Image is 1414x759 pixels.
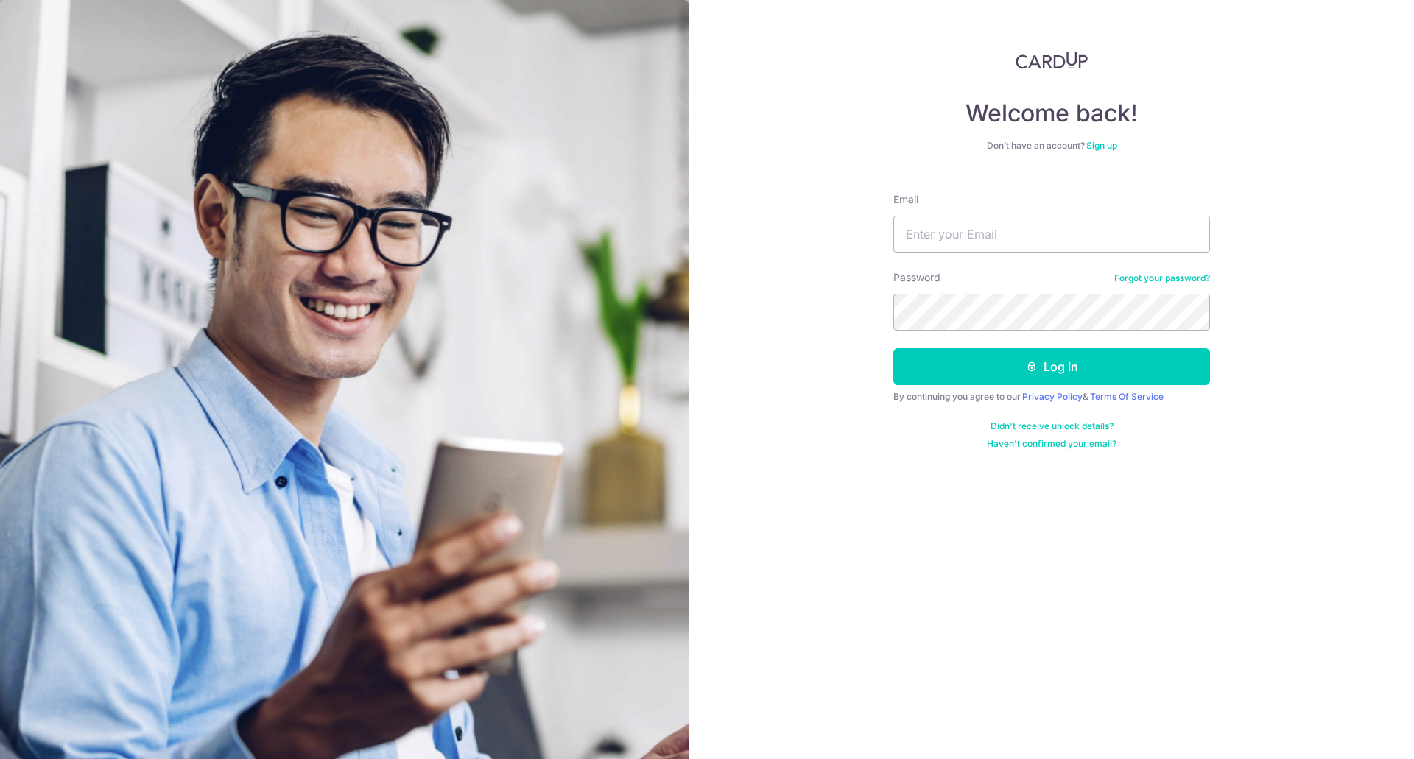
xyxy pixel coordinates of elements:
input: Enter your Email [893,216,1210,253]
a: Didn't receive unlock details? [991,420,1114,432]
label: Password [893,270,940,285]
a: Sign up [1086,140,1117,151]
div: Don’t have an account? [893,140,1210,152]
a: Privacy Policy [1022,391,1083,402]
button: Log in [893,348,1210,385]
a: Terms Of Service [1090,391,1164,402]
h4: Welcome back! [893,99,1210,128]
div: By continuing you agree to our & [893,391,1210,403]
a: Forgot your password? [1114,272,1210,284]
a: Haven't confirmed your email? [987,438,1116,450]
img: CardUp Logo [1016,52,1088,69]
label: Email [893,192,918,207]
